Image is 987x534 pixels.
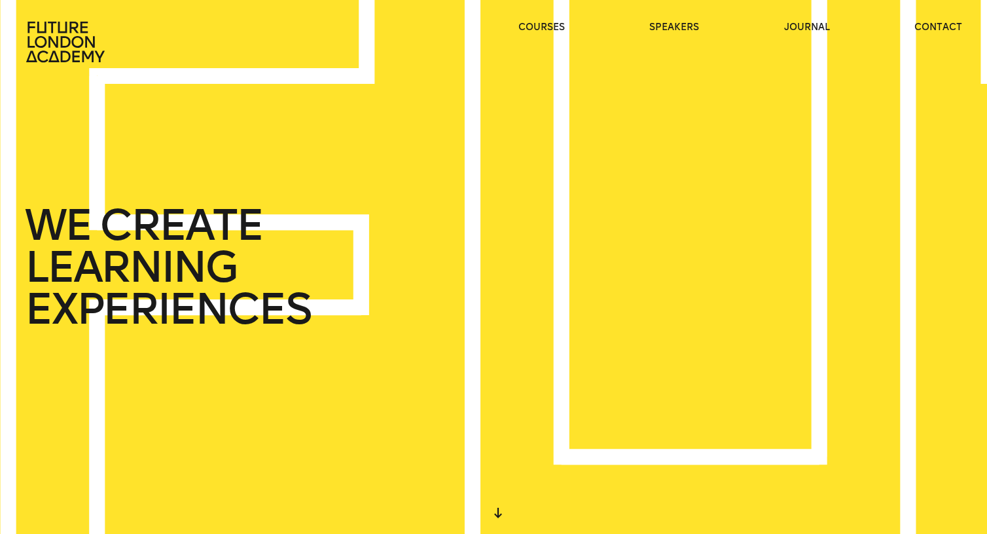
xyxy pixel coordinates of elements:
span: CREATE [99,204,262,246]
span: WE [25,204,91,246]
a: speakers [649,21,699,34]
a: courses [518,21,565,34]
span: EXPERIENCES [25,288,310,330]
span: LEARNING [25,246,237,288]
a: contact [914,21,962,34]
a: journal [784,21,830,34]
